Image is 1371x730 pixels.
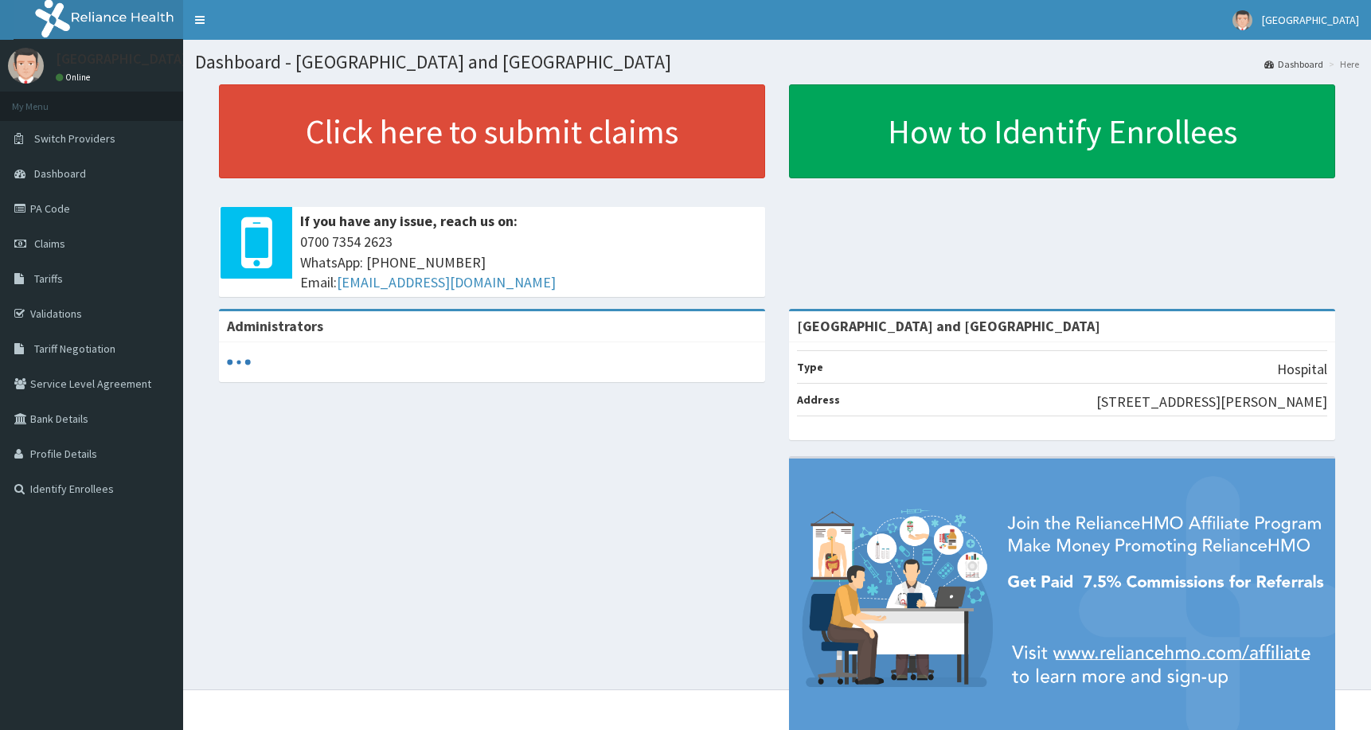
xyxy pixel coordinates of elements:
span: Tariffs [34,271,63,286]
span: 0700 7354 2623 WhatsApp: [PHONE_NUMBER] Email: [300,232,757,293]
b: Type [797,360,823,374]
a: Dashboard [1264,57,1323,71]
b: Address [797,392,840,407]
a: How to Identify Enrollees [789,84,1335,178]
b: Administrators [227,317,323,335]
b: If you have any issue, reach us on: [300,212,518,230]
img: User Image [1232,10,1252,30]
p: [STREET_ADDRESS][PERSON_NAME] [1096,392,1327,412]
span: Switch Providers [34,131,115,146]
li: Here [1325,57,1359,71]
h1: Dashboard - [GEOGRAPHIC_DATA] and [GEOGRAPHIC_DATA] [195,52,1359,72]
span: [GEOGRAPHIC_DATA] [1262,13,1359,27]
a: Online [56,72,94,83]
p: [GEOGRAPHIC_DATA] [56,52,187,66]
svg: audio-loading [227,350,251,374]
strong: [GEOGRAPHIC_DATA] and [GEOGRAPHIC_DATA] [797,317,1100,335]
span: Claims [34,236,65,251]
a: Click here to submit claims [219,84,765,178]
img: User Image [8,48,44,84]
p: Hospital [1277,359,1327,380]
span: Dashboard [34,166,86,181]
a: [EMAIL_ADDRESS][DOMAIN_NAME] [337,273,556,291]
span: Tariff Negotiation [34,342,115,356]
